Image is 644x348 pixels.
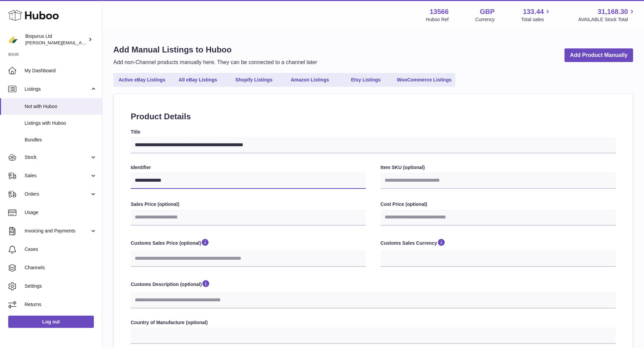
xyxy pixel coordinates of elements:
[25,40,137,45] span: [PERSON_NAME][EMAIL_ADDRESS][DOMAIN_NAME]
[578,7,636,23] a: 31,168.30 AVAILABLE Stock Total
[25,209,97,216] span: Usage
[25,283,97,289] span: Settings
[25,120,97,126] span: Listings with Huboo
[283,74,337,86] a: Amazon Listings
[395,74,454,86] a: WooCommerce Listings
[8,34,18,45] img: peter@biopurus.co.uk
[131,319,616,326] label: Country of Manufacture (optional)
[25,191,90,197] span: Orders
[25,228,90,234] span: Invoicing and Payments
[523,7,544,16] span: 133.44
[25,301,97,308] span: Returns
[521,16,552,23] span: Total sales
[131,111,616,122] h2: Product Details
[381,238,616,249] label: Customs Sales Currency
[430,7,449,16] strong: 13566
[113,59,317,66] p: Add non-Channel products manually here. They can be connected to a channel later
[8,316,94,328] a: Log out
[426,16,449,23] div: Huboo Ref
[171,74,225,86] a: All eBay Listings
[25,154,90,161] span: Stock
[115,74,169,86] a: Active eBay Listings
[475,16,495,23] div: Currency
[227,74,281,86] a: Shopify Listings
[25,86,90,92] span: Listings
[521,7,552,23] a: 133.44 Total sales
[578,16,636,23] span: AVAILABLE Stock Total
[381,201,616,208] label: Cost Price (optional)
[25,137,97,143] span: Bundles
[480,7,495,16] strong: GBP
[25,33,87,46] div: Biopurus Ltd
[381,164,616,171] label: Item SKU (optional)
[25,103,97,110] span: Not with Huboo
[131,201,366,208] label: Sales Price (optional)
[25,172,90,179] span: Sales
[339,74,393,86] a: Etsy Listings
[131,279,616,290] label: Customs Description (optional)
[25,264,97,271] span: Channels
[131,238,366,249] label: Customs Sales Price (optional)
[113,44,317,55] h1: Add Manual Listings to Huboo
[25,246,97,253] span: Cases
[598,7,628,16] span: 31,168.30
[131,129,616,135] label: Title
[564,48,633,62] a: Add Product Manually
[131,164,366,171] label: Identifier
[25,67,97,74] span: My Dashboard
